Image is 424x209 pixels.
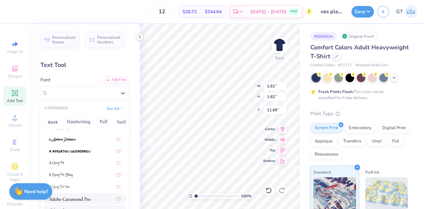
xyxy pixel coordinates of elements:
[388,136,403,146] div: Foil
[49,149,90,154] img: a Arigatou Gozaimasu
[344,123,376,133] div: Embroidery
[205,8,222,15] span: $344.64
[241,193,251,199] span: 100 %
[263,148,275,153] span: Top
[313,169,331,176] span: Standard
[310,150,343,160] div: Rhinestones
[263,127,275,131] span: Center
[49,185,70,189] img: A Charming Font Outline
[290,9,297,14] span: FREE
[310,110,411,118] div: Print Type
[275,55,284,61] div: Back
[310,63,335,68] span: Comfort Colors
[44,117,61,127] button: Greek
[8,74,22,79] span: Designs
[338,63,352,68] span: # C1717
[40,76,50,84] label: Font
[250,8,286,15] span: [DATE] - [DATE]
[310,136,337,146] div: Applique
[351,6,374,18] button: Save
[378,123,410,133] div: Digital Print
[7,98,23,103] span: Add Text
[10,147,20,152] span: Greek
[103,76,129,84] div: Add Font
[49,161,65,166] img: A Charming Font
[367,136,386,146] div: Vinyl
[3,172,26,182] span: Clipart & logos
[49,173,73,178] img: A Charming Font Leftleaning
[396,5,417,18] a: GT
[44,106,68,111] div: CATEGORIES
[318,89,353,94] strong: Fresh Prints Flash:
[113,117,130,127] button: Serif
[310,32,337,40] div: # 506563A
[183,8,197,15] span: $28.72
[318,89,400,101] div: This color can be expedited for 5 day delivery.
[149,6,175,18] input: – –
[7,49,23,54] span: Image AI
[404,5,417,18] img: Gayathree Thangaraj
[49,197,90,201] img: Adobe Garamond Pro
[396,8,403,16] span: GT
[355,63,389,68] span: Minimum Order: 24 +
[7,201,23,207] span: Decorate
[63,117,94,127] button: Handwriting
[49,137,76,142] img: a Antara Distance
[8,123,22,128] span: Upload
[365,169,379,176] span: Puff Ink
[273,38,286,52] img: Back
[310,43,409,60] span: Comfort Colors Adult Heavyweight T-Shirt
[40,61,129,70] div: Text Tool
[24,188,48,195] strong: Need help?
[96,117,111,127] button: Puff
[52,35,76,44] span: Personalized Names
[97,35,121,44] span: Personalized Numbers
[316,5,348,18] input: Untitled Design
[263,159,275,163] span: Bottom
[310,123,343,133] div: Screen Print
[340,32,377,40] div: Original Proof
[339,136,365,146] div: Transfers
[263,137,275,142] span: Middle
[105,105,125,112] button: See All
